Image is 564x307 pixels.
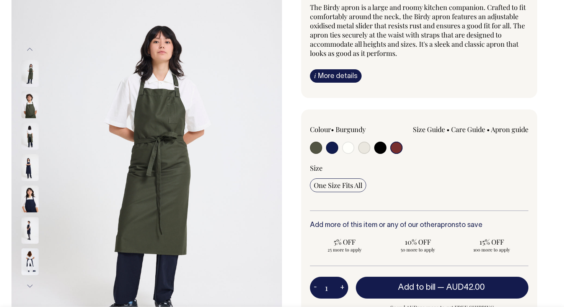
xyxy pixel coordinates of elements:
a: aprons [437,222,459,229]
h6: Add more of this item or any of our other to save [310,222,528,229]
img: dark-navy [21,186,39,212]
span: One Size Fits All [314,181,362,190]
span: Add to bill [398,284,435,291]
span: AUD42.00 [446,284,485,291]
img: dark-navy [21,217,39,244]
img: olive [21,60,39,87]
span: 25 more to apply [314,247,375,253]
div: Colour [310,125,397,134]
a: iMore details [310,69,362,83]
span: 10% OFF [387,237,448,247]
img: dark-navy [21,248,39,275]
button: + [336,280,348,296]
span: The Birdy apron is a large and roomy kitchen companion. Crafted to fit comfortably around the nec... [310,3,526,58]
input: One Size Fits All [310,178,366,192]
span: • [487,125,490,134]
button: - [310,280,321,296]
img: olive [21,91,39,118]
input: 15% OFF 100 more to apply [457,235,526,255]
button: Add to bill —AUD42.00 [356,277,528,298]
input: 5% OFF 25 more to apply [310,235,379,255]
span: 50 more to apply [387,247,448,253]
span: • [447,125,450,134]
span: — [437,284,487,291]
img: olive [21,123,39,150]
img: dark-navy [21,154,39,181]
a: Size Guide [413,125,445,134]
span: 100 more to apply [461,247,522,253]
a: Care Guide [451,125,485,134]
button: Next [24,278,36,295]
span: 15% OFF [461,237,522,247]
span: • [331,125,334,134]
div: Size [310,163,528,173]
label: Burgundy [336,125,366,134]
span: 5% OFF [314,237,375,247]
a: Apron guide [491,125,528,134]
span: i [314,72,316,80]
input: 10% OFF 50 more to apply [383,235,452,255]
button: Previous [24,41,36,58]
